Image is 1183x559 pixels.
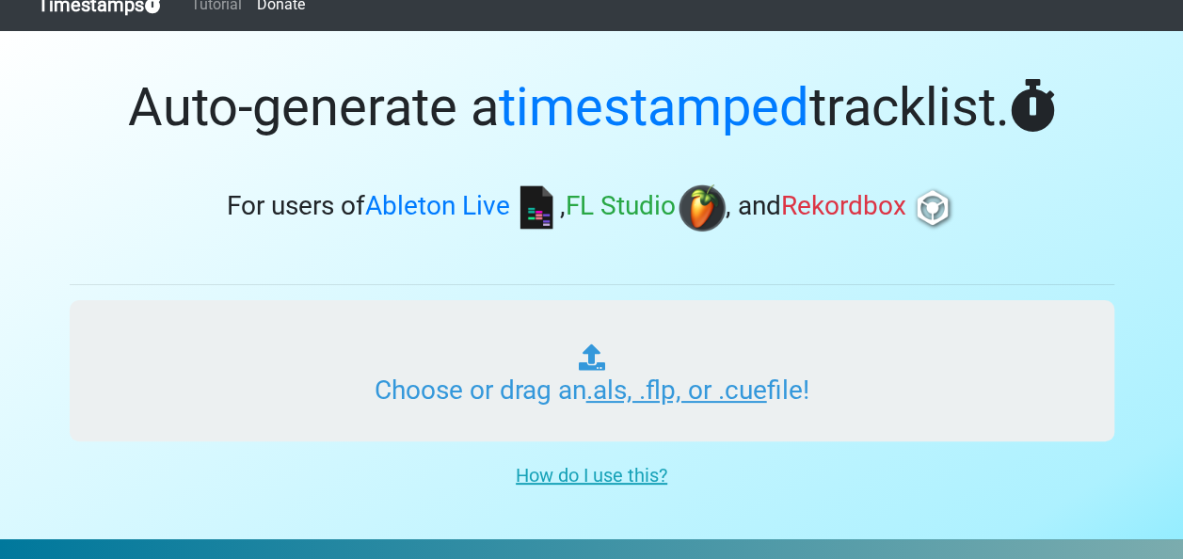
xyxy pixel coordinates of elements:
u: How do I use this? [516,464,667,487]
img: ableton.png [513,184,560,232]
h1: Auto-generate a tracklist. [70,76,1114,139]
span: Rekordbox [781,191,906,222]
span: Ableton Live [365,191,510,222]
span: timestamped [499,76,809,138]
h3: For users of , , and [70,184,1114,232]
span: FL Studio [566,191,676,222]
img: rb.png [909,184,956,232]
img: fl.png [679,184,726,232]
